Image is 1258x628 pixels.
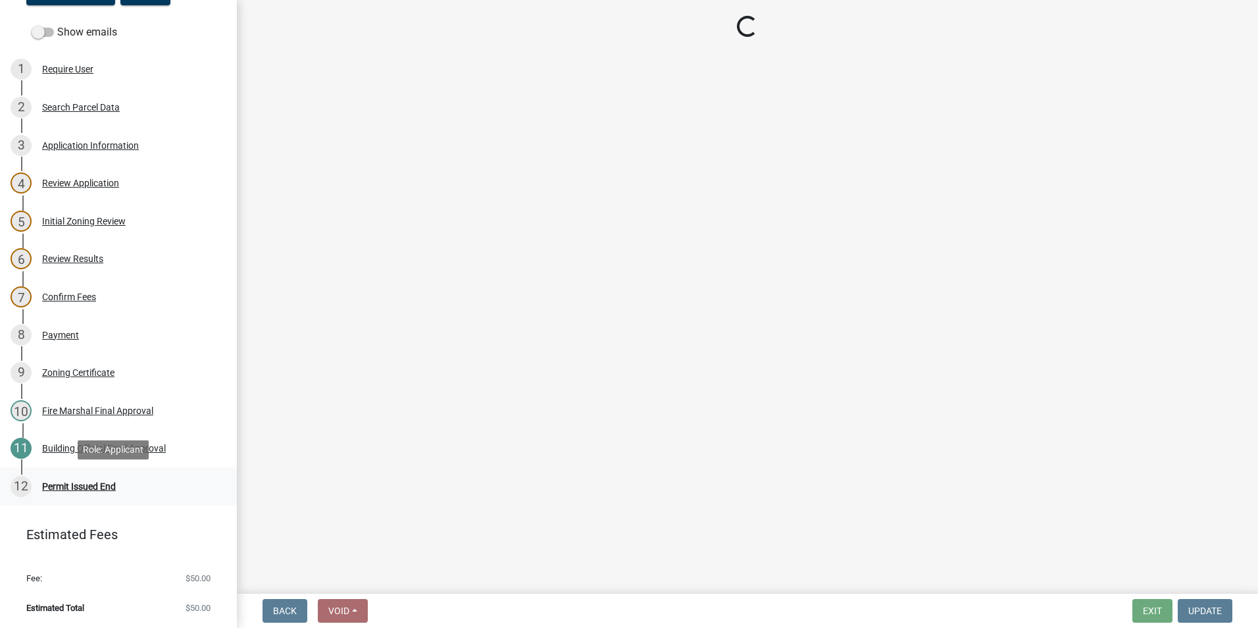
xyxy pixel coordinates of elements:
[11,325,32,346] div: 8
[26,604,84,612] span: Estimated Total
[78,440,149,459] div: Role: Applicant
[11,286,32,307] div: 7
[11,172,32,194] div: 4
[11,248,32,269] div: 6
[11,362,32,383] div: 9
[11,211,32,232] div: 5
[26,574,42,583] span: Fee:
[186,604,211,612] span: $50.00
[11,438,32,459] div: 11
[42,141,139,150] div: Application Information
[42,254,103,263] div: Review Results
[42,330,79,340] div: Payment
[11,135,32,156] div: 3
[11,400,32,421] div: 10
[11,59,32,80] div: 1
[11,97,32,118] div: 2
[1132,599,1172,623] button: Exit
[1178,599,1232,623] button: Update
[42,368,114,377] div: Zoning Certificate
[318,599,368,623] button: Void
[42,482,116,491] div: Permit Issued End
[42,406,153,415] div: Fire Marshal Final Approval
[42,103,120,112] div: Search Parcel Data
[1188,606,1222,616] span: Update
[11,521,216,548] a: Estimated Fees
[42,292,96,301] div: Confirm Fees
[263,599,307,623] button: Back
[273,606,297,616] span: Back
[42,65,93,74] div: Require User
[42,178,119,188] div: Review Application
[186,574,211,583] span: $50.00
[328,606,349,616] span: Void
[42,217,126,226] div: Initial Zoning Review
[32,24,117,40] label: Show emails
[42,444,166,453] div: Building Official Final Approval
[11,476,32,497] div: 12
